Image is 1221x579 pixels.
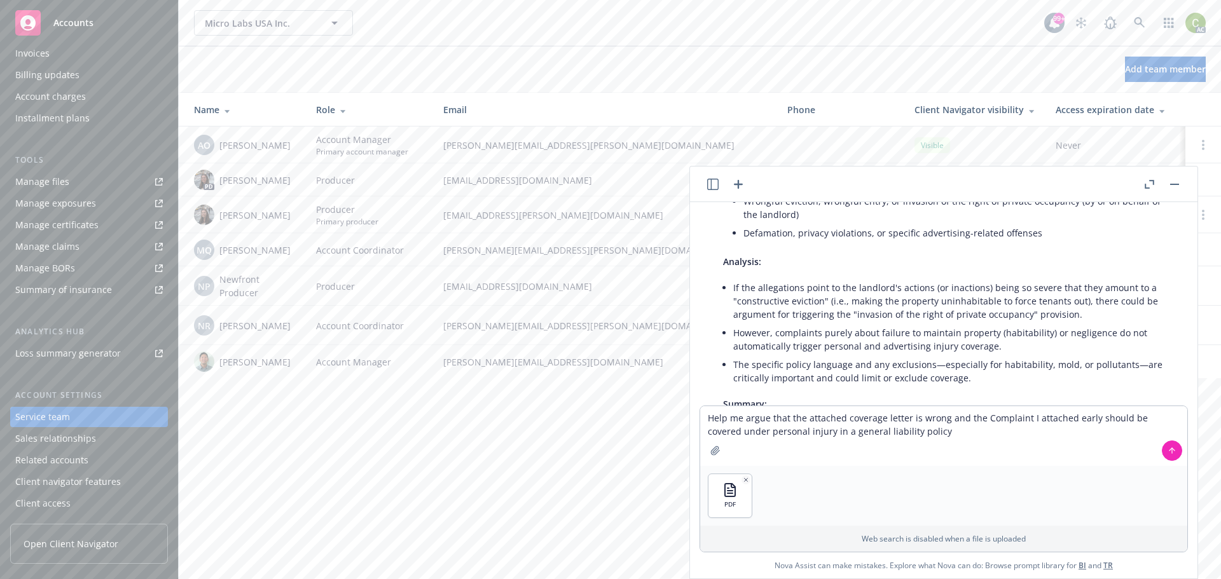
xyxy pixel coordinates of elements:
[733,324,1164,355] li: However, complaints purely about failure to maintain property (habitability) or negligence do not...
[10,258,168,278] a: Manage BORs
[10,154,168,167] div: Tools
[194,10,353,36] button: Micro Labs USA Inc.
[443,103,767,116] div: Email
[15,258,75,278] div: Manage BORs
[724,500,736,508] span: PDF
[708,533,1180,544] p: Web search is disabled when a file is uploaded
[914,137,950,153] div: Visible
[15,172,69,192] div: Manage files
[10,493,168,514] a: Client access
[1098,10,1123,36] a: Report a Bug
[316,146,408,157] span: Primary account manager
[733,163,1164,245] li: "Personal and advertising injury" coverage under a commercial general liability (CGL) policy most...
[443,355,767,369] span: [PERSON_NAME][EMAIL_ADDRESS][DOMAIN_NAME]
[316,319,404,332] span: Account Coordinator
[1056,139,1175,152] span: Never
[1156,10,1182,36] a: Switch app
[316,203,378,216] span: Producer
[194,205,214,225] img: photo
[10,428,168,449] a: Sales relationships
[219,174,291,187] span: [PERSON_NAME]
[219,243,291,257] span: [PERSON_NAME]
[316,103,423,116] div: Role
[194,170,214,190] img: photo
[316,355,391,369] span: Account Manager
[10,86,168,107] a: Account charges
[15,450,88,470] div: Related accounts
[1185,13,1206,33] img: photo
[743,224,1164,242] li: Defamation, privacy violations, or specific advertising-related offenses
[15,65,79,85] div: Billing updates
[198,139,210,152] span: AO
[15,86,86,107] div: Account charges
[10,193,168,214] a: Manage exposures
[723,398,767,410] span: Summary:
[10,172,168,192] a: Manage files
[15,215,99,235] div: Manage certificates
[15,343,121,364] div: Loss summary generator
[15,236,79,257] div: Manage claims
[53,18,93,28] span: Accounts
[198,319,210,332] span: NR
[15,472,121,492] div: Client navigator features
[914,103,1035,116] div: Client Navigator visibility
[1079,560,1086,571] a: BI
[219,139,291,152] span: [PERSON_NAME]
[316,216,378,227] span: Primary producer
[743,192,1164,224] li: Wrongful eviction, wrongful entry, or invasion of the right of private occupancy (by or on behalf...
[10,43,168,64] a: Invoices
[1127,10,1152,36] a: Search
[219,319,291,332] span: [PERSON_NAME]
[10,472,168,492] a: Client navigator features
[443,139,767,152] span: [PERSON_NAME][EMAIL_ADDRESS][PERSON_NAME][DOMAIN_NAME]
[443,174,767,187] span: [EMAIL_ADDRESS][DOMAIN_NAME]
[219,208,291,222] span: [PERSON_NAME]
[15,407,70,427] div: Service team
[316,243,404,257] span: Account Coordinator
[15,43,50,64] div: Invoices
[443,208,767,222] span: [EMAIL_ADDRESS][PERSON_NAME][DOMAIN_NAME]
[219,273,296,299] span: Newfront Producer
[10,325,168,338] div: Analytics hub
[10,343,168,364] a: Loss summary generator
[1125,63,1206,75] span: Add team member
[1103,560,1113,571] a: TR
[787,103,894,116] div: Phone
[10,450,168,470] a: Related accounts
[733,355,1164,387] li: The specific policy language and any exclusions—especially for habitability, mold, or pollutants—...
[205,17,315,30] span: Micro Labs USA Inc.
[219,355,291,369] span: [PERSON_NAME]
[733,278,1164,324] li: If the allegations point to the landlord's actions (or inactions) being so severe that they amoun...
[316,133,408,146] span: Account Manager
[15,193,96,214] div: Manage exposures
[15,428,96,449] div: Sales relationships
[24,537,118,550] span: Open Client Navigator
[1125,57,1206,82] button: Add team member
[443,280,767,293] span: [EMAIL_ADDRESS][DOMAIN_NAME]
[15,280,112,300] div: Summary of insurance
[10,407,168,427] a: Service team
[194,103,296,116] div: Name
[1056,103,1175,116] div: Access expiration date
[10,389,168,402] div: Account settings
[15,108,90,128] div: Installment plans
[194,351,214,372] img: photo
[10,236,168,257] a: Manage claims
[15,493,71,514] div: Client access
[10,5,168,41] a: Accounts
[10,108,168,128] a: Installment plans
[10,215,168,235] a: Manage certificates
[723,255,761,268] span: Analysis:
[10,280,168,300] a: Summary of insurance
[198,280,210,293] span: NP
[316,280,355,293] span: Producer
[708,474,752,517] button: PDF
[700,406,1187,466] textarea: Help me argue that the attached coverage letter is wrong and the Complaint I attached early shoul...
[443,243,767,257] span: [PERSON_NAME][EMAIL_ADDRESS][PERSON_NAME][DOMAIN_NAME]
[316,174,355,187] span: Producer
[197,243,212,257] span: MQ
[1068,10,1094,36] a: Stop snowing
[10,65,168,85] a: Billing updates
[443,319,767,332] span: [PERSON_NAME][EMAIL_ADDRESS][PERSON_NAME][DOMAIN_NAME]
